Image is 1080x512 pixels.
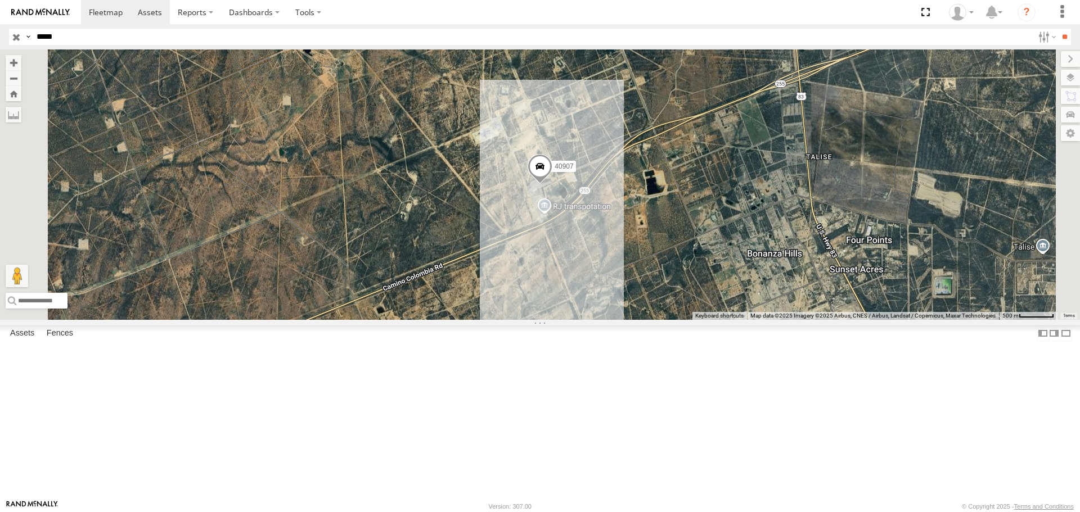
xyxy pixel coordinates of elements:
span: Map data ©2025 Imagery ©2025 Airbus, CNES / Airbus, Landsat / Copernicus, Maxar Technologies [750,312,996,319]
button: Drag Pegman onto the map to open Street View [6,265,28,287]
a: Terms and Conditions [1014,503,1074,510]
label: Measure [6,107,21,123]
label: Dock Summary Table to the Left [1037,325,1048,342]
label: Dock Summary Table to the Right [1048,325,1060,342]
label: Map Settings [1061,125,1080,141]
label: Search Query [24,29,33,45]
i: ? [1018,3,1036,21]
div: © Copyright 2025 - [962,503,1074,510]
button: Zoom Home [6,86,21,101]
button: Map Scale: 500 m per 59 pixels [999,312,1057,320]
span: 40907 [555,162,573,170]
a: Visit our Website [6,501,58,512]
a: Terms (opens in new tab) [1063,313,1075,318]
div: Version: 307.00 [489,503,532,510]
span: 500 m [1002,312,1019,319]
label: Assets [4,326,40,342]
label: Fences [41,326,79,342]
div: Aurora Salinas [945,4,978,21]
label: Search Filter Options [1034,29,1058,45]
button: Zoom out [6,70,21,86]
label: Hide Summary Table [1060,325,1072,342]
button: Zoom in [6,55,21,70]
img: rand-logo.svg [11,8,70,16]
button: Keyboard shortcuts [695,312,744,320]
